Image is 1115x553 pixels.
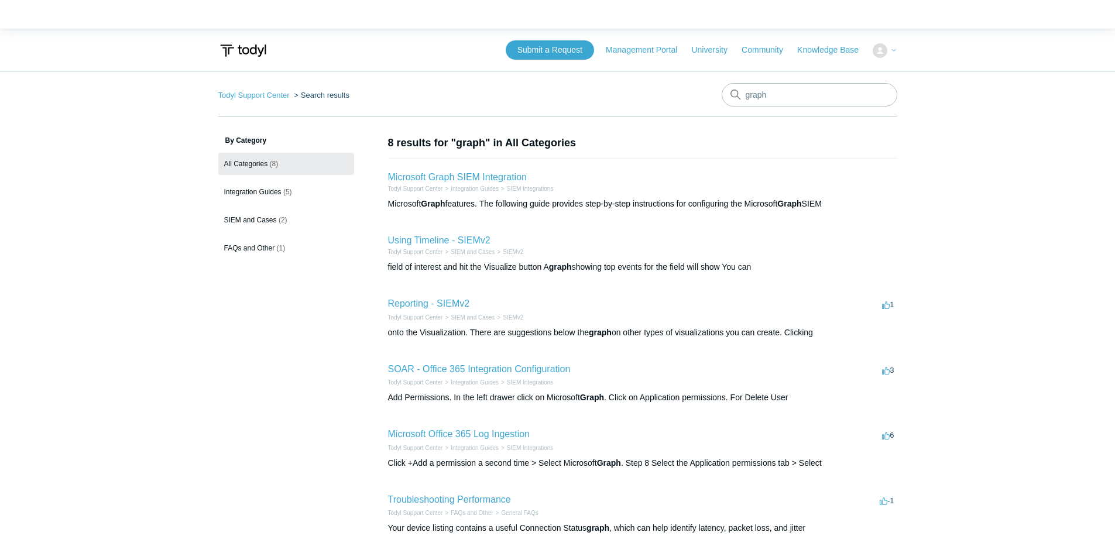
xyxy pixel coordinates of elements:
[388,198,897,210] div: Microsoft features. The following guide provides step-by-step instructions for configuring the Mi...
[291,91,349,99] li: Search results
[277,244,286,252] span: (1)
[503,314,523,321] a: SIEMv2
[499,378,553,387] li: SIEM Integrations
[442,509,493,517] li: FAQs and Other
[882,431,894,439] span: 6
[388,445,443,451] a: Todyl Support Center
[451,249,495,255] a: SIEM and Cases
[270,160,279,168] span: (8)
[506,40,594,60] a: Submit a Request
[388,314,443,321] a: Todyl Support Center
[507,379,553,386] a: SIEM Integrations
[388,261,897,273] div: field of interest and hit the Visualize button A showing top events for the field will show You can
[388,235,490,245] a: Using Timeline - SIEMv2
[218,237,354,259] a: FAQs and Other (1)
[388,522,897,534] div: Your device listing contains a useful Connection Status , which can help identify latency, packet...
[388,494,511,504] a: Troubleshooting Performance
[388,378,443,387] li: Todyl Support Center
[580,393,604,402] em: Graph
[388,444,443,452] li: Todyl Support Center
[882,366,894,375] span: 3
[442,248,495,256] li: SIEM and Cases
[501,510,538,516] a: General FAQs
[499,184,553,193] li: SIEM Integrations
[606,44,689,56] a: Management Portal
[283,188,292,196] span: (5)
[388,184,443,193] li: Todyl Support Center
[495,248,523,256] li: SIEMv2
[224,216,277,224] span: SIEM and Cases
[224,188,282,196] span: Integration Guides
[224,160,268,168] span: All Categories
[388,313,443,322] li: Todyl Support Center
[388,379,443,386] a: Todyl Support Center
[451,379,499,386] a: Integration Guides
[499,444,553,452] li: SIEM Integrations
[451,510,493,516] a: FAQs and Other
[451,445,499,451] a: Integration Guides
[388,248,443,256] li: Todyl Support Center
[586,523,609,533] em: graph
[388,327,897,339] div: onto the Visualization. There are suggestions below the on other types of visualizations you can ...
[777,199,801,208] em: Graph
[388,391,897,404] div: Add Permissions. In the left drawer click on Microsoft . Click on Application permissions. For De...
[388,135,897,151] h1: 8 results for "graph" in All Categories
[882,300,894,309] span: 1
[388,186,443,192] a: Todyl Support Center
[388,249,443,255] a: Todyl Support Center
[797,44,870,56] a: Knowledge Base
[218,91,290,99] a: Todyl Support Center
[421,199,445,208] em: Graph
[549,262,572,272] em: graph
[218,135,354,146] h3: By Category
[597,458,621,468] em: Graph
[442,444,499,452] li: Integration Guides
[442,313,495,322] li: SIEM and Cases
[722,83,897,107] input: Search
[507,445,553,451] a: SIEM Integrations
[742,44,795,56] a: Community
[218,153,354,175] a: All Categories (8)
[218,209,354,231] a: SIEM and Cases (2)
[442,378,499,387] li: Integration Guides
[880,496,894,505] span: -1
[507,186,553,192] a: SIEM Integrations
[442,184,499,193] li: Integration Guides
[493,509,538,517] li: General FAQs
[224,244,275,252] span: FAQs and Other
[218,91,292,99] li: Todyl Support Center
[388,298,470,308] a: Reporting - SIEMv2
[589,328,612,337] em: graph
[691,44,739,56] a: University
[388,457,897,469] div: Click +Add a permission a second time > Select Microsoft . Step 8 Select the Application permissi...
[388,509,443,517] li: Todyl Support Center
[503,249,523,255] a: SIEMv2
[495,313,523,322] li: SIEMv2
[388,172,527,182] a: Microsoft Graph SIEM Integration
[388,429,530,439] a: Microsoft Office 365 Log Ingestion
[451,186,499,192] a: Integration Guides
[451,314,495,321] a: SIEM and Cases
[279,216,287,224] span: (2)
[218,181,354,203] a: Integration Guides (5)
[388,510,443,516] a: Todyl Support Center
[218,40,268,61] img: Todyl Support Center Help Center home page
[388,364,571,374] a: SOAR - Office 365 Integration Configuration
